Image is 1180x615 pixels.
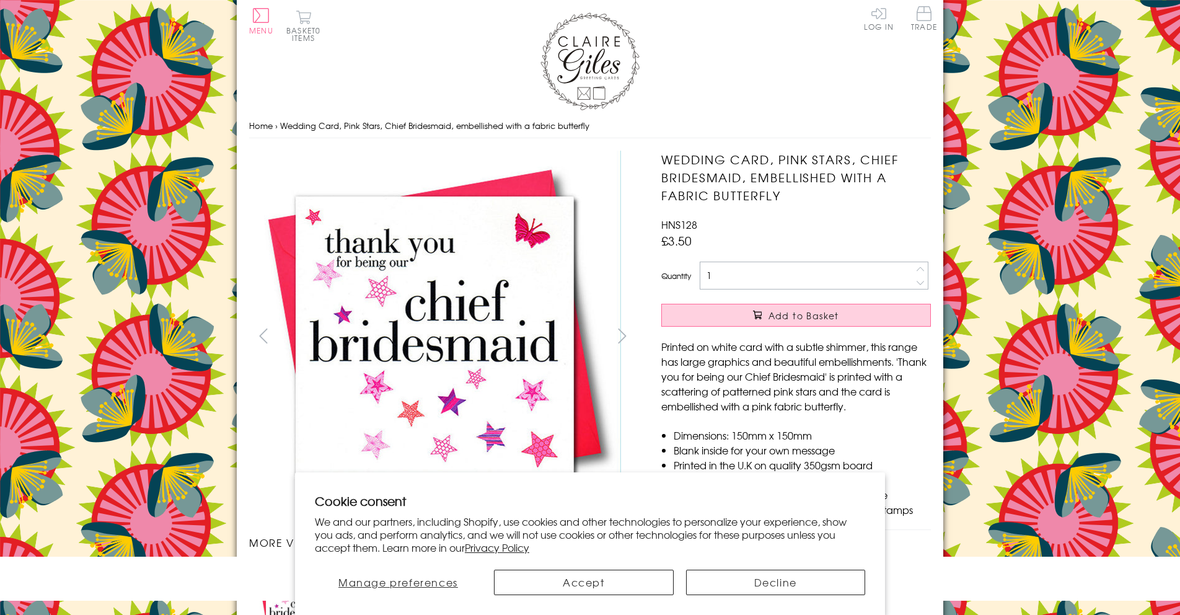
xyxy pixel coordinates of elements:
button: prev [249,322,277,350]
button: Decline [686,570,866,595]
span: Wedding Card, Pink Stars, Chief Bridesmaid, embellished with a fabric butterfly [280,120,589,131]
p: We and our partners, including Shopify, use cookies and other technologies to personalize your ex... [315,515,865,554]
button: Accept [494,570,674,595]
img: Claire Giles Greetings Cards [540,12,640,110]
span: Menu [249,25,273,36]
span: Manage preferences [338,575,458,590]
img: Wedding Card, Pink Stars, Chief Bridesmaid, embellished with a fabric butterfly [636,151,1008,523]
span: HNS128 [661,217,697,232]
img: Wedding Card, Pink Stars, Chief Bridesmaid, embellished with a fabric butterfly [249,151,621,522]
label: Quantity [661,270,691,281]
li: Blank inside for your own message [674,443,931,458]
button: Basket0 items [286,10,320,42]
p: Printed on white card with a subtle shimmer, this range has large graphics and beautiful embellis... [661,339,931,414]
h3: More views [249,535,636,550]
a: Privacy Policy [465,540,529,555]
li: Printed in the U.K on quality 350gsm board [674,458,931,472]
nav: breadcrumbs [249,113,931,139]
button: Menu [249,8,273,34]
a: Home [249,120,273,131]
li: Dimensions: 150mm x 150mm [674,428,931,443]
button: next [609,322,636,350]
button: Add to Basket [661,304,931,327]
h1: Wedding Card, Pink Stars, Chief Bridesmaid, embellished with a fabric butterfly [661,151,931,204]
h2: Cookie consent [315,492,865,510]
span: 0 items [292,25,320,43]
a: Trade [911,6,937,33]
span: › [275,120,278,131]
span: Add to Basket [768,309,839,322]
span: Trade [911,6,937,30]
a: Log In [864,6,894,30]
button: Manage preferences [315,570,482,595]
span: £3.50 [661,232,692,249]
